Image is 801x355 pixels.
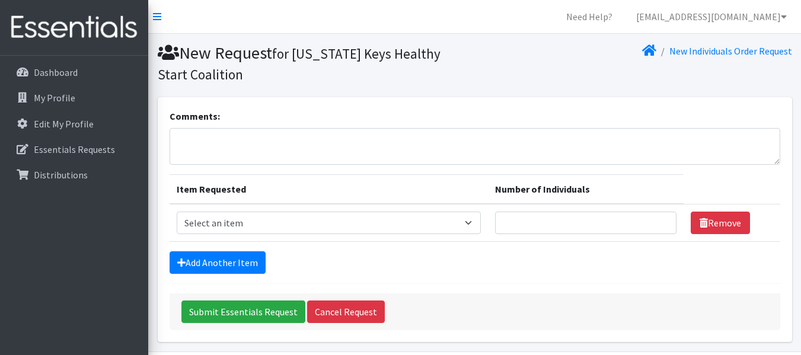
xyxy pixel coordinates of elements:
[5,8,143,47] img: HumanEssentials
[5,86,143,110] a: My Profile
[627,5,796,28] a: [EMAIL_ADDRESS][DOMAIN_NAME]
[691,212,750,234] a: Remove
[34,92,75,104] p: My Profile
[34,143,115,155] p: Essentials Requests
[5,60,143,84] a: Dashboard
[5,112,143,136] a: Edit My Profile
[669,45,792,57] a: New Individuals Order Request
[34,66,78,78] p: Dashboard
[158,45,441,83] small: for [US_STATE] Keys Healthy Start Coalition
[170,251,266,274] a: Add Another Item
[158,43,471,84] h1: New Request
[170,109,220,123] label: Comments:
[181,300,305,323] input: Submit Essentials Request
[170,175,488,204] th: Item Requested
[557,5,622,28] a: Need Help?
[34,169,88,181] p: Distributions
[488,175,684,204] th: Number of Individuals
[34,118,94,130] p: Edit My Profile
[5,137,143,161] a: Essentials Requests
[5,163,143,187] a: Distributions
[307,300,385,323] a: Cancel Request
